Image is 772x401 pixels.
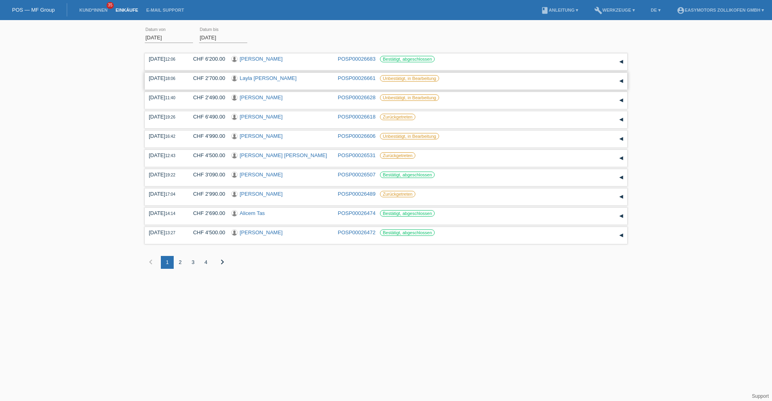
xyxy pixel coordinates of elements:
[187,94,225,100] div: CHF 2'490.00
[149,133,181,139] div: [DATE]
[615,75,627,87] div: auf-/zuklappen
[165,134,175,139] span: 16:42
[75,8,111,12] a: Kund*innen
[647,8,665,12] a: DE ▾
[107,2,114,9] span: 35
[677,6,685,14] i: account_circle
[752,393,769,399] a: Support
[541,6,549,14] i: book
[240,229,283,235] a: [PERSON_NAME]
[380,172,435,178] label: Bestätigt, abgeschlossen
[338,172,376,178] a: POSP00026507
[218,257,227,267] i: chevron_right
[240,56,283,62] a: [PERSON_NAME]
[615,133,627,145] div: auf-/zuklappen
[338,210,376,216] a: POSP00026474
[338,114,376,120] a: POSP00026618
[187,256,199,269] div: 3
[165,115,175,119] span: 19:26
[380,75,439,82] label: Unbestätigt, in Bearbeitung
[142,8,188,12] a: E-Mail Support
[338,56,376,62] a: POSP00026683
[187,229,225,235] div: CHF 4'500.00
[149,172,181,178] div: [DATE]
[338,191,376,197] a: POSP00026489
[161,256,174,269] div: 1
[165,76,175,81] span: 18:06
[149,191,181,197] div: [DATE]
[380,114,415,120] label: Zurückgetreten
[380,210,435,217] label: Bestätigt, abgeschlossen
[615,210,627,222] div: auf-/zuklappen
[165,57,175,61] span: 12:06
[594,6,602,14] i: build
[673,8,768,12] a: account_circleEasymotors Zollikofen GmbH ▾
[146,257,156,267] i: chevron_left
[149,114,181,120] div: [DATE]
[380,152,415,159] label: Zurückgetreten
[165,153,175,158] span: 12:43
[590,8,639,12] a: buildWerkzeuge ▾
[380,94,439,101] label: Unbestätigt, in Bearbeitung
[338,229,376,235] a: POSP00026472
[240,191,283,197] a: [PERSON_NAME]
[187,172,225,178] div: CHF 3'090.00
[165,231,175,235] span: 13:27
[240,94,283,100] a: [PERSON_NAME]
[165,96,175,100] span: 11:40
[380,56,435,62] label: Bestätigt, abgeschlossen
[615,191,627,203] div: auf-/zuklappen
[149,94,181,100] div: [DATE]
[199,256,212,269] div: 4
[615,56,627,68] div: auf-/zuklappen
[240,75,297,81] a: Layla [PERSON_NAME]
[537,8,582,12] a: bookAnleitung ▾
[338,94,376,100] a: POSP00026628
[187,210,225,216] div: CHF 2'690.00
[380,229,435,236] label: Bestätigt, abgeschlossen
[338,133,376,139] a: POSP00026606
[165,192,175,196] span: 17:04
[615,114,627,126] div: auf-/zuklappen
[12,7,55,13] a: POS — MF Group
[615,172,627,184] div: auf-/zuklappen
[187,114,225,120] div: CHF 6'490.00
[111,8,142,12] a: Einkäufe
[187,152,225,158] div: CHF 4'500.00
[615,152,627,164] div: auf-/zuklappen
[240,133,283,139] a: [PERSON_NAME]
[187,191,225,197] div: CHF 2'990.00
[240,114,283,120] a: [PERSON_NAME]
[338,75,376,81] a: POSP00026661
[149,56,181,62] div: [DATE]
[187,56,225,62] div: CHF 6'200.00
[338,152,376,158] a: POSP00026531
[380,133,439,139] label: Unbestätigt, in Bearbeitung
[240,172,283,178] a: [PERSON_NAME]
[149,152,181,158] div: [DATE]
[149,75,181,81] div: [DATE]
[174,256,187,269] div: 2
[187,133,225,139] div: CHF 4'990.00
[187,75,225,81] div: CHF 2'700.00
[165,211,175,216] span: 14:14
[380,191,415,197] label: Zurückgetreten
[240,152,327,158] a: [PERSON_NAME] [PERSON_NAME]
[165,173,175,177] span: 19:22
[149,229,181,235] div: [DATE]
[615,94,627,106] div: auf-/zuklappen
[615,229,627,241] div: auf-/zuklappen
[240,210,265,216] a: Alicem Tas
[149,210,181,216] div: [DATE]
